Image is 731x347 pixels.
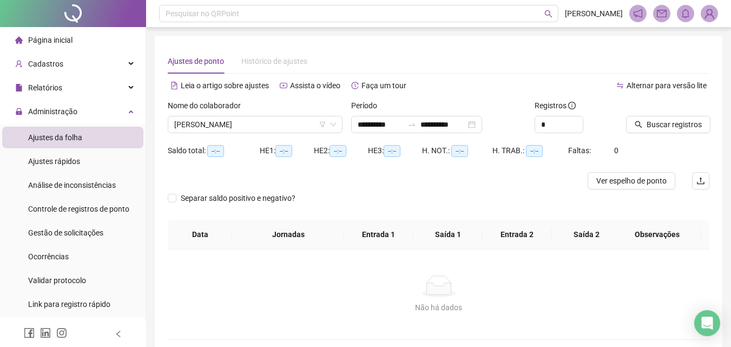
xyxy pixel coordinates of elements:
[28,133,82,142] span: Ajustes da folha
[28,181,116,189] span: Análise de inconsistências
[694,310,720,336] div: Open Intercom Messenger
[657,9,667,18] span: mail
[647,119,702,130] span: Buscar registros
[168,100,248,112] label: Nome do colaborador
[535,100,576,112] span: Registros
[207,145,224,157] span: --:--
[28,300,110,309] span: Link para registro rápido
[351,82,359,89] span: history
[232,220,344,250] th: Jornadas
[622,228,693,240] span: Observações
[330,145,346,157] span: --:--
[492,145,568,157] div: H. TRAB.:
[422,145,492,157] div: H. NOT.:
[696,176,705,185] span: upload
[56,328,67,338] span: instagram
[681,9,690,18] span: bell
[552,220,621,250] th: Saída 2
[361,81,406,90] span: Faça um tour
[15,84,23,91] span: file
[616,82,624,89] span: swap
[280,82,287,89] span: youtube
[28,252,69,261] span: Ocorrências
[28,60,63,68] span: Cadastros
[483,220,552,250] th: Entrada 2
[626,116,710,133] button: Buscar registros
[15,36,23,44] span: home
[176,192,300,204] span: Separar saldo positivo e negativo?
[28,83,62,92] span: Relatórios
[181,81,269,90] span: Leia o artigo sobre ajustes
[627,81,707,90] span: Alternar para versão lite
[407,120,416,129] span: to
[181,302,696,313] div: Não há dados
[28,228,103,237] span: Gestão de solicitações
[174,116,336,133] span: EMIDIO FABIO DOS SANTOS
[168,145,260,157] div: Saldo total:
[613,220,701,250] th: Observações
[368,145,422,157] div: HE 3:
[15,108,23,115] span: lock
[314,145,368,157] div: HE 2:
[275,145,292,157] span: --:--
[28,36,73,44] span: Página inicial
[351,100,384,112] label: Período
[319,121,326,128] span: filter
[24,328,35,338] span: facebook
[115,330,122,338] span: left
[614,146,618,155] span: 0
[344,220,413,250] th: Entrada 1
[596,175,667,187] span: Ver espelho de ponto
[28,205,129,213] span: Controle de registros de ponto
[40,328,51,338] span: linkedin
[451,145,468,157] span: --:--
[588,172,675,189] button: Ver espelho de ponto
[701,5,717,22] img: 75405
[28,157,80,166] span: Ajustes rápidos
[168,57,224,66] span: Ajustes de ponto
[526,145,543,157] span: --:--
[28,107,77,116] span: Administração
[168,220,232,250] th: Data
[568,102,576,109] span: info-circle
[260,145,314,157] div: HE 1:
[565,8,623,19] span: [PERSON_NAME]
[544,10,552,18] span: search
[633,9,643,18] span: notification
[635,121,642,128] span: search
[413,220,483,250] th: Saída 1
[15,60,23,68] span: user-add
[290,81,340,90] span: Assista o vídeo
[241,57,307,66] span: Histórico de ajustes
[330,121,337,128] span: down
[384,145,400,157] span: --:--
[407,120,416,129] span: swap-right
[28,276,86,285] span: Validar protocolo
[568,146,592,155] span: Faltas:
[170,82,178,89] span: file-text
